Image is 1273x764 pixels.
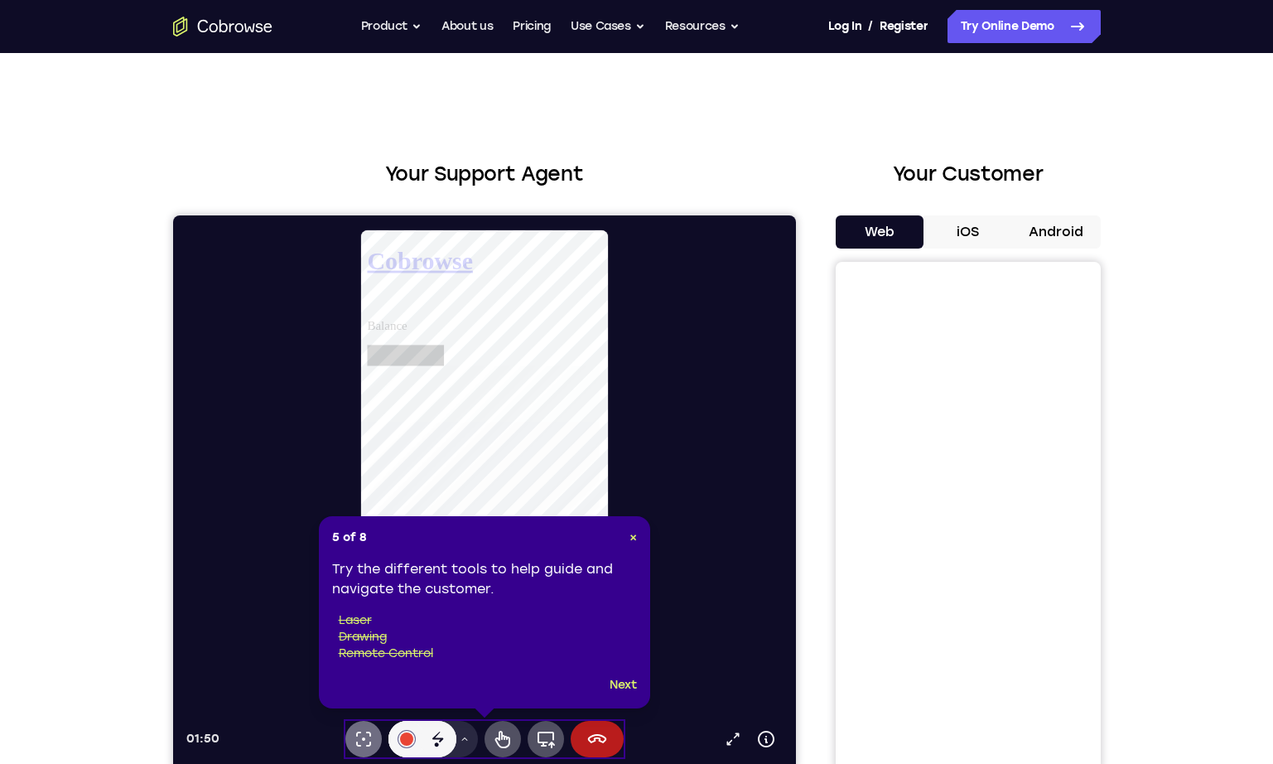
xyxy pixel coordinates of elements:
button: Device info [576,507,610,540]
button: Full device [354,505,391,542]
li: remote control [339,646,637,662]
a: Log In [828,10,861,43]
button: Web [836,215,924,249]
button: Android [1012,215,1101,249]
button: iOS [923,215,1012,249]
button: Remote control [311,505,348,542]
a: About us [441,10,493,43]
span: × [629,530,637,544]
button: Drawing tools menu [278,505,305,542]
h2: Your Support Agent [173,159,796,189]
li: laser [339,612,637,629]
span: 5 of 8 [332,529,367,546]
span: / [868,17,873,36]
button: End session [398,505,451,542]
button: Use Cases [571,10,645,43]
button: Laser pointer [172,505,209,542]
a: Go to the home page [173,17,272,36]
a: Try Online Demo [948,10,1101,43]
button: Product [361,10,422,43]
h2: Your Customer [836,159,1101,189]
a: Pricing [513,10,551,43]
button: Resources [665,10,740,43]
button: Close Tour [629,529,637,546]
li: drawing [339,629,637,646]
button: Next [610,675,637,695]
button: Annotations color [215,505,252,542]
button: Disappearing ink [247,505,283,542]
div: Try the different tools to help guide and navigate the customer. [332,559,637,662]
a: Register [880,10,928,43]
a: Popout [543,507,576,540]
